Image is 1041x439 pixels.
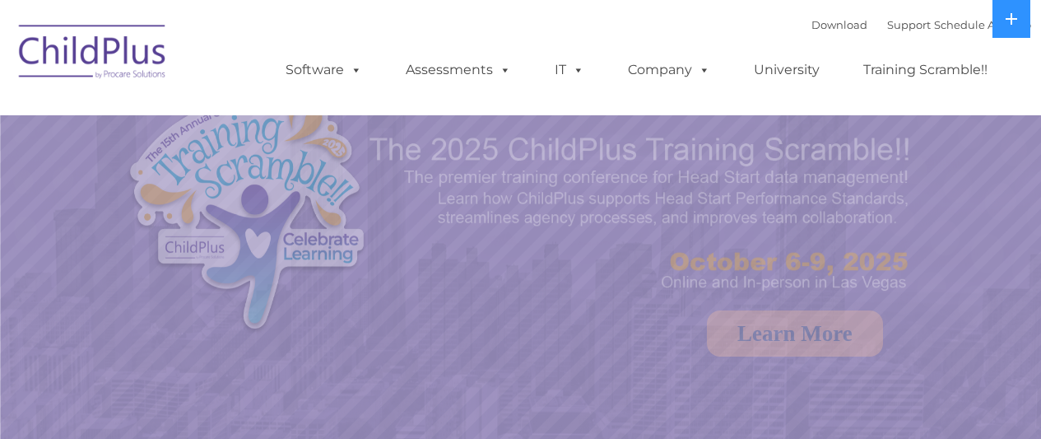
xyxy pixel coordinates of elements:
font: | [811,18,1031,31]
a: Software [269,54,379,86]
a: Company [611,54,727,86]
a: IT [538,54,601,86]
a: Support [887,18,931,31]
a: Training Scramble!! [847,54,1004,86]
a: Assessments [389,54,527,86]
a: University [737,54,836,86]
a: Learn More [707,311,883,357]
a: Download [811,18,867,31]
a: Schedule A Demo [934,18,1031,31]
img: ChildPlus by Procare Solutions [11,13,175,96]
